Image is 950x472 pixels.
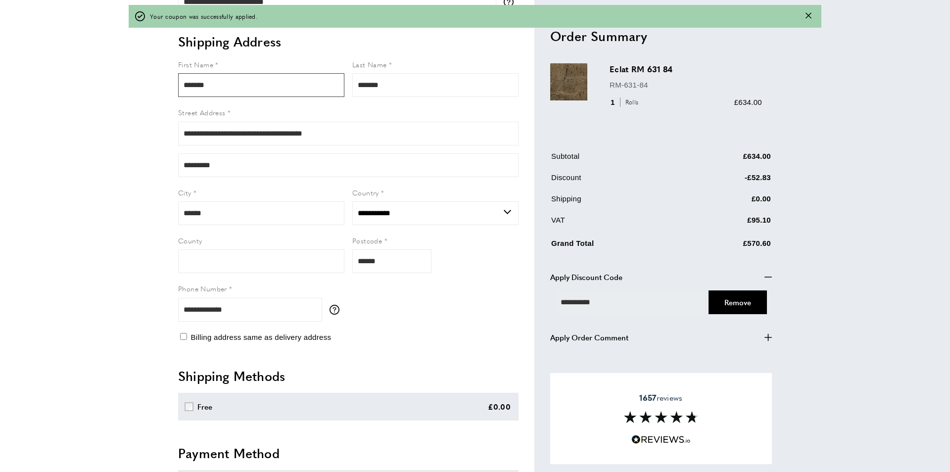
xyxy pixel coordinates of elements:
span: Apply Order Comment [550,331,628,343]
span: County [178,236,202,245]
img: Eclat RM 631 84 [550,63,587,100]
h2: Shipping Methods [178,367,519,385]
h2: Order Summary [550,27,772,45]
button: Close message [806,11,811,21]
span: Country [352,188,379,197]
td: £0.00 [685,192,771,212]
span: Phone Number [178,283,227,293]
button: More information [330,305,344,315]
span: City [178,188,191,197]
td: £634.00 [685,150,771,169]
td: £570.60 [685,235,771,256]
div: 1 [610,96,642,108]
span: Billing address same as delivery address [190,333,331,341]
td: -£52.83 [685,171,771,190]
span: Street Address [178,107,226,117]
td: Grand Total [551,235,684,256]
strong: 1657 [639,392,656,403]
td: £95.10 [685,214,771,233]
td: Subtotal [551,150,684,169]
span: First Name [178,59,213,69]
span: Your coupon was successfully applied. [150,11,257,21]
img: Reviews.io 5 stars [631,435,691,444]
img: Reviews section [624,411,698,423]
span: Postcode [352,236,382,245]
h3: Eclat RM 631 84 [610,63,762,75]
h2: Payment Method [178,444,519,462]
span: Apply Discount Code [550,271,622,283]
div: £0.00 [488,401,511,413]
div: Free [197,401,213,413]
span: Last Name [352,59,387,69]
input: Billing address same as delivery address [180,333,187,340]
h2: Shipping Address [178,33,519,50]
td: Discount [551,171,684,190]
p: RM-631-84 [610,79,762,91]
td: VAT [551,214,684,233]
td: Shipping [551,192,684,212]
span: reviews [639,393,682,403]
span: Cancel Coupon [724,296,751,307]
button: Cancel Coupon [709,290,767,314]
span: Rolls [620,97,641,107]
span: £634.00 [734,97,762,106]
